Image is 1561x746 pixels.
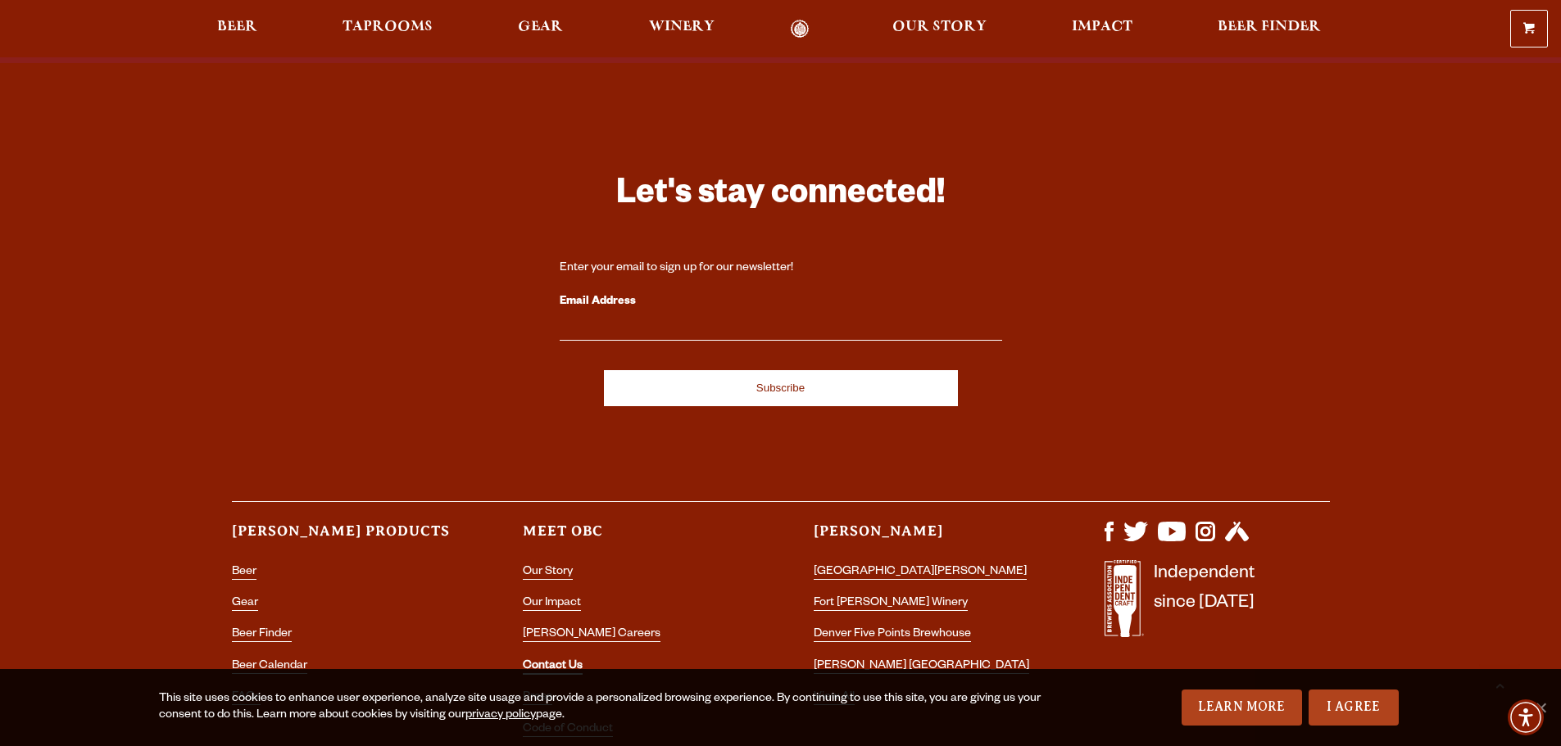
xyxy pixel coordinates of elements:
[343,20,433,34] span: Taprooms
[560,173,1002,221] h3: Let's stay connected!
[769,20,831,38] a: Odell Home
[560,260,1002,277] div: Enter your email to sign up for our newsletter!
[1309,689,1399,726] a: I Agree
[814,597,968,611] a: Fort [PERSON_NAME] Winery
[217,20,257,34] span: Beer
[1123,533,1148,546] a: Visit us on X (formerly Twitter)
[1182,689,1302,726] a: Learn More
[814,566,1027,580] a: [GEOGRAPHIC_DATA][PERSON_NAME]
[649,20,715,34] span: Winery
[465,709,536,722] a: privacy policy
[1207,20,1332,38] a: Beer Finder
[159,691,1046,724] div: This site uses cookies to enhance user experience, analyze site usage and provide a personalized ...
[1158,533,1186,546] a: Visit us on YouTube
[814,628,971,642] a: Denver Five Points Brewhouse
[523,628,660,642] a: [PERSON_NAME] Careers
[604,370,958,406] input: Subscribe
[1218,20,1321,34] span: Beer Finder
[523,660,583,675] a: Contact Us
[507,20,574,38] a: Gear
[560,292,1002,313] label: Email Address
[523,522,748,555] h3: Meet OBC
[1105,533,1114,546] a: Visit us on Facebook
[332,20,443,38] a: Taprooms
[814,660,1029,674] a: [PERSON_NAME] [GEOGRAPHIC_DATA]
[232,522,457,555] h3: [PERSON_NAME] Products
[232,597,258,611] a: Gear
[206,20,268,38] a: Beer
[232,628,292,642] a: Beer Finder
[518,20,563,34] span: Gear
[232,566,256,580] a: Beer
[892,20,987,34] span: Our Story
[1196,533,1215,546] a: Visit us on Instagram
[882,20,997,38] a: Our Story
[1061,20,1143,38] a: Impact
[1479,664,1520,705] a: Scroll to top
[814,522,1039,555] h3: [PERSON_NAME]
[1154,560,1255,646] p: Independent since [DATE]
[638,20,725,38] a: Winery
[232,660,307,674] a: Beer Calendar
[1072,20,1132,34] span: Impact
[523,566,573,580] a: Our Story
[1225,533,1249,546] a: Visit us on Untappd
[1508,699,1544,735] div: Accessibility Menu
[523,597,581,611] a: Our Impact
